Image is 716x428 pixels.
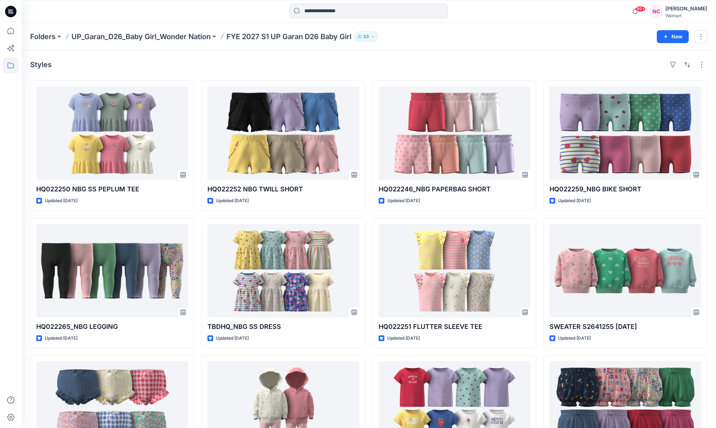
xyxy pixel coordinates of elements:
a: TBDHQ_NBG SS DRESS [207,224,359,317]
a: HQ022265_NBG LEGGING [36,224,188,317]
a: HQ022246_NBG PAPERBAG SHORT [379,87,530,180]
div: NC [650,5,663,18]
p: HQ022246_NBG PAPERBAG SHORT [379,184,530,194]
p: FYE 2027 S1 UP Garan D26 Baby Girl [226,32,351,42]
a: HQ022252 NBG TWILL SHORT [207,87,359,180]
a: UP_Garan_D26_Baby Girl_Wonder Nation [71,32,211,42]
p: Updated [DATE] [387,197,420,205]
p: Updated [DATE] [558,335,591,342]
p: Updated [DATE] [45,197,78,205]
p: Updated [DATE] [216,197,249,205]
p: Updated [DATE] [558,197,591,205]
a: SWEATER S2641255 5.15.25 [549,224,701,317]
p: Updated [DATE] [216,335,249,342]
a: HQ022251 FLUTTER SLEEVE TEE [379,224,530,317]
p: Updated [DATE] [387,335,420,342]
a: HQ022259_NBG BIKE SHORT [549,87,701,180]
h4: Styles [30,60,52,69]
p: HQ022265_NBG LEGGING [36,322,188,332]
p: TBDHQ_NBG SS DRESS [207,322,359,332]
p: HQ022252 NBG TWILL SHORT [207,184,359,194]
button: New [657,30,689,43]
span: 99+ [635,6,646,12]
button: 33 [354,32,378,42]
p: Updated [DATE] [45,335,78,342]
p: HQ022251 FLUTTER SLEEVE TEE [379,322,530,332]
div: Walmart [665,13,707,18]
a: Folders [30,32,56,42]
p: 33 [363,33,369,41]
p: SWEATER S2641255 [DATE] [549,322,701,332]
p: HQ022250 NBG SS PEPLUM TEE [36,184,188,194]
div: [PERSON_NAME] [665,4,707,13]
a: HQ022250 NBG SS PEPLUM TEE [36,87,188,180]
p: HQ022259_NBG BIKE SHORT [549,184,701,194]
